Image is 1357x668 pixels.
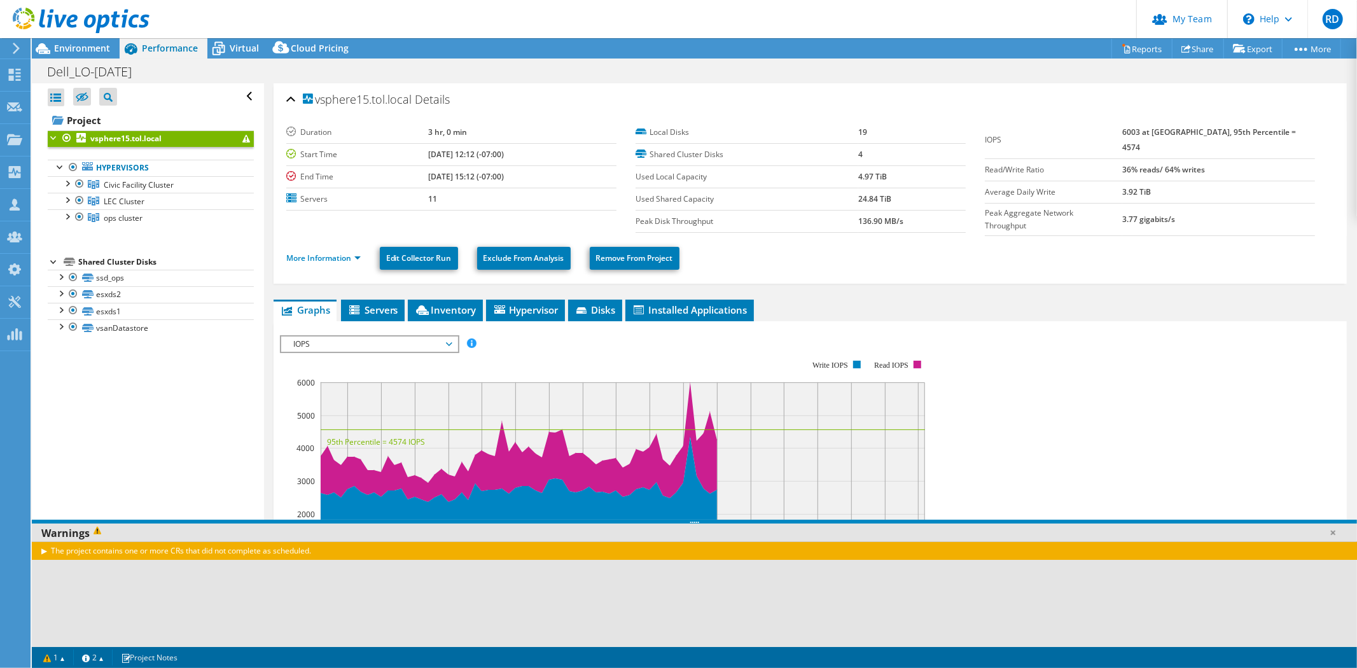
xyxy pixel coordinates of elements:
a: vsanDatastore [48,319,254,336]
text: Read IOPS [874,361,908,370]
b: 36% reads/ 64% writes [1122,164,1205,175]
text: 4000 [296,443,314,454]
label: Used Local Capacity [636,170,859,183]
a: Share [1172,39,1224,59]
a: More [1282,39,1341,59]
label: Servers [286,193,429,205]
span: IOPS [288,337,451,352]
span: Servers [347,303,398,316]
a: 1 [34,650,74,665]
label: Shared Cluster Disks [636,148,859,161]
text: 95th Percentile = 4574 IOPS [327,436,425,447]
span: Graphs [280,303,330,316]
label: Duration [286,126,429,139]
text: 3000 [297,476,315,487]
span: vsphere15.tol.local [303,94,412,106]
a: Reports [1111,39,1173,59]
span: Cloud Pricing [291,42,349,54]
span: Inventory [414,303,477,316]
b: 19 [858,127,867,137]
a: Project [48,110,254,130]
a: Edit Collector Run [380,247,458,270]
label: Peak Aggregate Network Throughput [985,207,1122,232]
text: 6000 [297,377,315,388]
div: The project contains one or more CRs that did not complete as scheduled. [32,541,1357,560]
b: 4 [858,149,863,160]
a: ops cluster [48,209,254,226]
text: 5000 [297,410,315,421]
a: LEC Cluster [48,193,254,209]
a: esxds2 [48,286,254,303]
b: 11 [428,193,437,204]
a: Export [1223,39,1283,59]
div: Shared Cluster Disks [78,254,254,270]
b: 3.92 TiB [1122,186,1151,197]
span: RD [1323,9,1343,29]
span: Installed Applications [632,303,748,316]
a: ssd_ops [48,270,254,286]
label: Used Shared Capacity [636,193,859,205]
a: vsphere15.tol.local [48,130,254,147]
span: LEC Cluster [104,196,144,207]
label: End Time [286,170,429,183]
b: 4.97 TiB [858,171,887,182]
b: vsphere15.tol.local [90,133,162,144]
a: Remove From Project [590,247,679,270]
b: [DATE] 15:12 (-07:00) [428,171,504,182]
text: 2000 [297,509,315,520]
span: ops cluster [104,212,143,223]
a: Exclude From Analysis [477,247,571,270]
b: [DATE] 12:12 (-07:00) [428,149,504,160]
span: Performance [142,42,198,54]
a: esxds1 [48,303,254,319]
span: Virtual [230,42,259,54]
b: 3.77 gigabits/s [1122,214,1175,225]
span: Details [415,92,450,107]
label: Start Time [286,148,429,161]
label: IOPS [985,134,1122,146]
span: Hypervisor [492,303,559,316]
b: 3 hr, 0 min [428,127,467,137]
h1: Dell_LO-[DATE] [41,65,151,79]
label: Average Daily Write [985,186,1122,198]
a: Civic Facility Cluster [48,176,254,193]
b: 24.84 TiB [858,193,891,204]
a: More Information [286,253,361,263]
b: 136.90 MB/s [858,216,903,226]
label: Local Disks [636,126,859,139]
div: Warnings [32,524,1357,543]
a: Project Notes [112,650,186,665]
text: Write IOPS [812,361,848,370]
b: 6003 at [GEOGRAPHIC_DATA], 95th Percentile = 4574 [1122,127,1296,153]
label: Read/Write Ratio [985,164,1122,176]
span: Civic Facility Cluster [104,179,174,190]
label: Peak Disk Throughput [636,215,859,228]
a: Hypervisors [48,160,254,176]
svg: \n [1243,13,1255,25]
span: Disks [574,303,616,316]
a: 2 [73,650,113,665]
span: Environment [54,42,110,54]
